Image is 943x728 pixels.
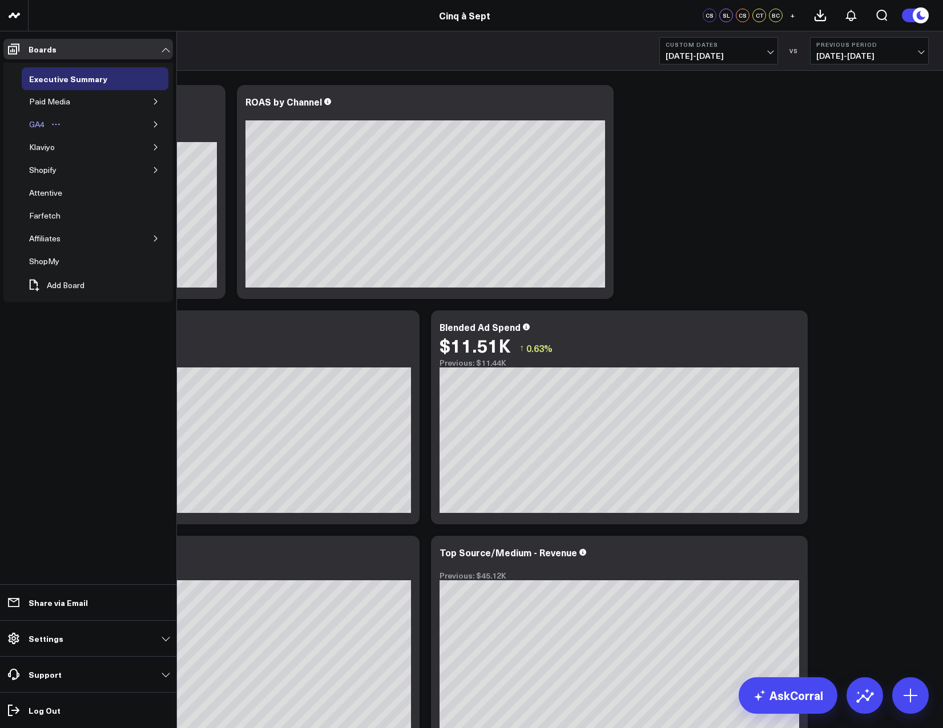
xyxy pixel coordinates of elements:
span: + [790,11,795,19]
div: Affiliates [26,232,63,245]
a: AttentiveOpen board menu [22,181,87,204]
div: ShopMy [26,254,62,268]
div: Attentive [26,186,65,200]
a: Cinq à Sept [439,9,490,22]
button: Open board menu [47,120,65,129]
div: Previous: $45.12K [51,571,411,580]
a: AskCorral [739,677,837,714]
button: Custom Dates[DATE]-[DATE] [659,37,778,64]
div: $11.51K [440,335,511,355]
div: CT [752,9,766,22]
button: + [785,9,799,22]
div: ROAS by Channel [245,95,322,108]
p: Boards [29,45,57,54]
div: CS [703,9,716,22]
span: Add Board [47,281,84,290]
p: Settings [29,634,63,643]
a: GA4Open board menu [22,113,69,136]
div: Previous: $11.44K [440,358,799,367]
span: [DATE] - [DATE] [666,51,772,60]
p: Log Out [29,706,61,715]
a: Paid MediaOpen board menu [22,90,95,113]
div: VS [784,47,804,54]
div: BC [769,9,783,22]
a: ShopifyOpen board menu [22,159,81,181]
a: ShopMyOpen board menu [22,250,84,273]
a: AffiliatesOpen board menu [22,227,85,250]
div: Previous: $45.12K [440,571,799,580]
div: Blended Ad Spend [440,321,521,333]
div: Top Source/Medium - Revenue [440,546,577,559]
div: Executive Summary [26,72,110,86]
p: Support [29,670,62,679]
span: 0.63% [526,342,553,354]
div: Paid Media [26,95,73,108]
b: Custom Dates [666,41,772,48]
div: Shopify [26,163,59,177]
p: Share via Email [29,598,88,607]
div: Klaviyo [26,140,58,154]
div: GA4 [26,118,47,131]
a: Executive SummaryOpen board menu [22,67,132,90]
div: Farfetch [26,209,63,223]
a: KlaviyoOpen board menu [22,136,79,159]
span: ↑ [519,341,524,355]
a: FarfetchOpen board menu [22,204,85,227]
div: SL [719,9,733,22]
div: CS [736,9,749,22]
button: Add Board [22,273,90,298]
button: Previous Period[DATE]-[DATE] [810,37,929,64]
b: Previous Period [816,41,922,48]
span: [DATE] - [DATE] [816,51,922,60]
a: Log Out [3,700,173,721]
div: Previous: 84 [51,358,411,367]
